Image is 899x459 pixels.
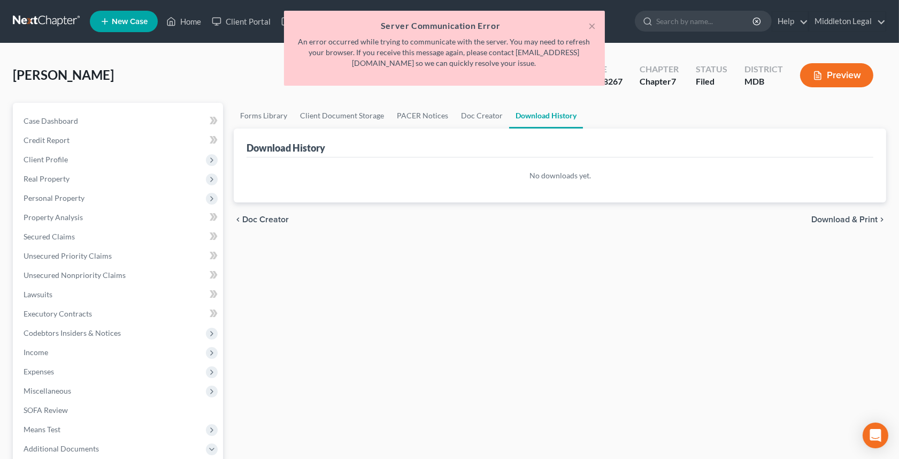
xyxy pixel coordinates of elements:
[15,246,223,266] a: Unsecured Priority Claims
[15,111,223,131] a: Case Dashboard
[390,103,455,129] a: PACER Notices
[24,213,83,222] span: Property Analysis
[234,215,289,224] button: chevron_left Doc Creator
[24,425,60,434] span: Means Test
[247,141,325,154] div: Download History
[24,232,75,241] span: Secured Claims
[24,328,121,337] span: Codebtors Insiders & Notices
[24,116,78,125] span: Case Dashboard
[15,401,223,420] a: SOFA Review
[234,103,294,129] a: Forms Library
[15,131,223,150] a: Credit Report
[234,215,242,224] i: chevron_left
[15,227,223,246] a: Secured Claims
[24,405,68,415] span: SOFA Review
[24,386,71,395] span: Miscellaneous
[24,136,70,145] span: Credit Report
[509,103,583,129] a: Download History
[24,309,92,318] span: Executory Contracts
[24,193,84,202] span: Personal Property
[24,174,70,183] span: Real Property
[15,285,223,304] a: Lawsuits
[15,304,223,323] a: Executory Contracts
[811,215,878,224] span: Download & Print
[294,103,390,129] a: Client Document Storage
[293,19,596,32] h5: Server Communication Error
[878,215,886,224] i: chevron_right
[15,266,223,285] a: Unsecured Nonpriority Claims
[811,215,886,224] button: Download & Print chevron_right
[247,170,873,181] p: No downloads yet.
[24,251,112,260] span: Unsecured Priority Claims
[863,423,888,448] div: Open Intercom Messenger
[242,215,289,224] span: Doc Creator
[24,270,126,280] span: Unsecured Nonpriority Claims
[24,367,54,376] span: Expenses
[15,208,223,227] a: Property Analysis
[24,444,99,453] span: Additional Documents
[24,155,68,164] span: Client Profile
[24,290,52,299] span: Lawsuits
[24,348,48,357] span: Income
[293,36,596,69] p: An error occurred while trying to communicate with the server. You may need to refresh your brows...
[455,103,509,129] a: Doc Creator
[589,19,596,32] button: ×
